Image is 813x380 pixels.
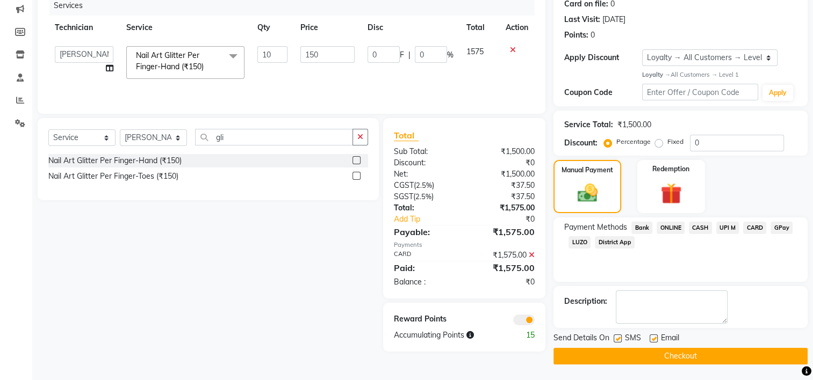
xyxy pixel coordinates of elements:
[386,202,464,214] div: Total:
[595,236,635,249] span: District App
[394,192,413,201] span: SGST
[564,14,600,25] div: Last Visit:
[564,52,642,63] div: Apply Discount
[657,222,685,234] span: ONLINE
[616,137,651,147] label: Percentage
[386,169,464,180] div: Net:
[361,16,460,40] th: Disc
[408,49,411,61] span: |
[195,129,353,145] input: Search or Scan
[48,16,120,40] th: Technician
[562,165,613,175] label: Manual Payment
[642,70,797,79] div: All Customers → Level 1
[652,164,689,174] label: Redemption
[716,222,739,234] span: UPI M
[464,146,543,157] div: ₹1,500.00
[460,16,499,40] th: Total
[503,330,543,341] div: 15
[386,261,464,274] div: Paid:
[564,137,598,149] div: Discount:
[386,250,464,261] div: CARD
[394,130,419,141] span: Total
[294,16,362,40] th: Price
[569,236,591,249] span: LUZO
[631,222,652,234] span: Bank
[464,191,543,202] div: ₹37.50
[464,169,543,180] div: ₹1,500.00
[667,137,684,147] label: Fixed
[415,192,431,201] span: 2.5%
[386,330,503,341] div: Accumulating Points
[386,276,464,288] div: Balance :
[386,157,464,169] div: Discount:
[642,71,671,78] strong: Loyalty →
[654,180,688,207] img: _gift.svg
[386,214,477,225] a: Add Tip
[464,202,543,214] div: ₹1,575.00
[478,214,543,225] div: ₹0
[251,16,294,40] th: Qty
[625,332,641,346] span: SMS
[386,225,464,238] div: Payable:
[564,222,627,233] span: Payment Methods
[394,240,535,250] div: Payments
[447,49,454,61] span: %
[571,181,604,204] img: _cash.svg
[661,332,679,346] span: Email
[771,222,793,234] span: GPay
[464,157,543,169] div: ₹0
[464,180,543,191] div: ₹37.50
[553,332,609,346] span: Send Details On
[136,50,204,71] span: Nail Art Glitter Per Finger-Hand (₹150)
[464,250,543,261] div: ₹1,575.00
[642,84,758,100] input: Enter Offer / Coupon Code
[591,30,595,41] div: 0
[689,222,712,234] span: CASH
[400,49,404,61] span: F
[499,16,535,40] th: Action
[120,16,251,40] th: Service
[602,14,625,25] div: [DATE]
[386,313,464,325] div: Reward Points
[553,348,808,364] button: Checkout
[386,180,464,191] div: ( )
[762,85,793,101] button: Apply
[743,222,766,234] span: CARD
[464,276,543,288] div: ₹0
[617,119,651,130] div: ₹1,500.00
[564,30,588,41] div: Points:
[464,261,543,274] div: ₹1,575.00
[564,296,607,307] div: Description:
[386,146,464,157] div: Sub Total:
[416,181,432,189] span: 2.5%
[204,62,208,71] a: x
[394,180,414,190] span: CGST
[564,119,613,130] div: Service Total:
[386,191,464,202] div: ( )
[466,47,484,56] span: 1575
[48,171,178,182] div: Nail Art Glitter Per Finger-Toes (₹150)
[464,225,543,238] div: ₹1,575.00
[48,155,182,166] div: Nail Art Glitter Per Finger-Hand (₹150)
[564,87,642,98] div: Coupon Code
